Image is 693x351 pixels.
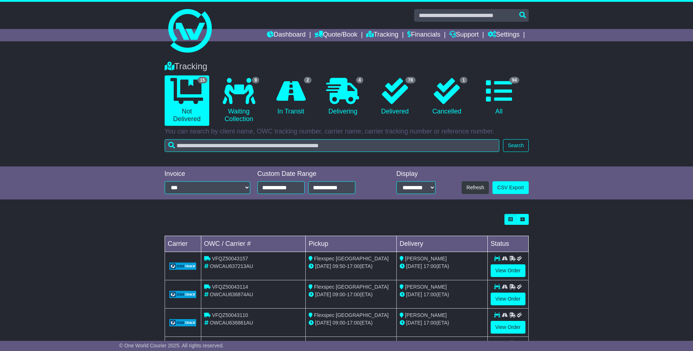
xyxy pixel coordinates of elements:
[406,320,422,326] span: [DATE]
[405,284,447,290] span: [PERSON_NAME]
[491,321,525,334] a: View Order
[333,263,345,269] span: 09:50
[460,77,467,83] span: 1
[210,320,253,326] span: OWCAU636861AU
[347,292,360,297] span: 17:00
[212,256,248,261] span: VFQZ50043157
[406,292,422,297] span: [DATE]
[315,292,331,297] span: [DATE]
[400,263,484,270] div: (ETA)
[161,61,532,72] div: Tracking
[333,292,345,297] span: 09:00
[212,284,248,290] span: VFQZ50043114
[491,264,525,277] a: View Order
[405,256,447,261] span: [PERSON_NAME]
[321,75,365,118] a: 4 Delivering
[252,77,260,83] span: 9
[400,319,484,327] div: (ETA)
[314,256,389,261] span: Flexspec [GEOGRAPHIC_DATA]
[306,236,397,252] td: Pickup
[491,293,525,305] a: View Order
[165,128,529,136] p: You can search by client name, OWC tracking number, carrier name, carrier tracking number or refe...
[315,263,331,269] span: [DATE]
[210,292,253,297] span: OWCAU636874AU
[169,319,197,326] img: GetCarrierServiceLogo
[488,29,520,41] a: Settings
[216,75,261,126] a: 9 Waiting Collection
[492,181,528,194] a: CSV Export
[405,77,415,83] span: 78
[165,236,201,252] td: Carrier
[304,77,312,83] span: 2
[314,284,389,290] span: Flexspec [GEOGRAPHIC_DATA]
[449,29,479,41] a: Support
[309,291,393,298] div: - (ETA)
[267,29,306,41] a: Dashboard
[169,291,197,298] img: GetCarrierServiceLogo
[477,75,521,118] a: 94 All
[424,320,436,326] span: 17:00
[268,75,313,118] a: 2 In Transit
[169,263,197,270] img: GetCarrierServiceLogo
[347,320,360,326] span: 17:00
[165,170,250,178] div: Invoice
[396,236,487,252] td: Delivery
[406,263,422,269] span: [DATE]
[424,292,436,297] span: 17:00
[165,75,209,126] a: 15 Not Delivered
[315,320,331,326] span: [DATE]
[212,312,248,318] span: VFQZ50043110
[347,263,360,269] span: 17:00
[400,291,484,298] div: (ETA)
[407,29,440,41] a: Financials
[366,29,398,41] a: Tracking
[309,319,393,327] div: - (ETA)
[201,236,306,252] td: OWC / Carrier #
[405,312,447,318] span: [PERSON_NAME]
[257,170,374,178] div: Custom Date Range
[462,181,489,194] button: Refresh
[119,343,224,348] span: © One World Courier 2025. All rights reserved.
[356,77,364,83] span: 4
[314,29,357,41] a: Quote/Book
[333,320,345,326] span: 09:00
[210,263,253,269] span: OWCAU637213AU
[487,236,528,252] td: Status
[372,75,417,118] a: 78 Delivered
[503,139,528,152] button: Search
[396,170,436,178] div: Display
[425,75,469,118] a: 1 Cancelled
[424,263,436,269] span: 17:00
[309,263,393,270] div: - (ETA)
[314,312,389,318] span: Flexspec [GEOGRAPHIC_DATA]
[198,77,207,83] span: 15
[510,77,519,83] span: 94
